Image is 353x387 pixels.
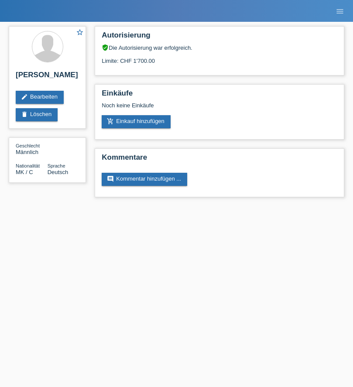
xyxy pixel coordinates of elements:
[102,102,337,115] div: Noch keine Einkäufe
[102,173,187,186] a: commentKommentar hinzufügen ...
[21,93,28,100] i: edit
[102,31,337,44] h2: Autorisierung
[16,169,33,175] span: Mazedonien / C / 17.11.2004
[102,115,171,128] a: add_shopping_cartEinkauf hinzufügen
[21,111,28,118] i: delete
[107,175,114,182] i: comment
[48,163,65,168] span: Sprache
[16,91,64,104] a: editBearbeiten
[16,71,79,84] h2: [PERSON_NAME]
[16,163,40,168] span: Nationalität
[76,28,84,38] a: star_border
[76,28,84,36] i: star_border
[107,118,114,125] i: add_shopping_cart
[102,44,109,51] i: verified_user
[16,142,48,155] div: Männlich
[16,143,40,148] span: Geschlecht
[102,89,337,102] h2: Einkäufe
[331,8,349,14] a: menu
[336,7,344,16] i: menu
[102,51,337,64] div: Limite: CHF 1'700.00
[16,108,58,121] a: deleteLöschen
[48,169,69,175] span: Deutsch
[102,153,337,166] h2: Kommentare
[102,44,337,51] div: Die Autorisierung war erfolgreich.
